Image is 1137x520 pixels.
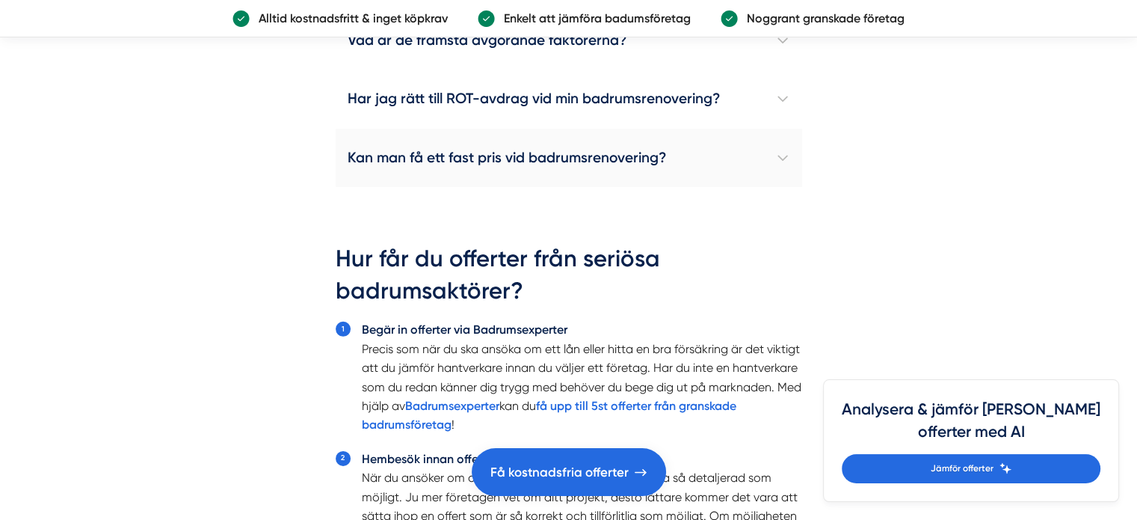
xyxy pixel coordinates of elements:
strong: Hembesök innan offertlämning [362,452,531,466]
a: Jämför offerter [842,454,1100,483]
h2: Hur får du offerter från seriösa badrumsaktörer? [336,242,802,317]
h4: Analysera & jämför [PERSON_NAME] offerter med AI [842,398,1100,454]
li: Precis som när du ska ansöka om ett lån eller hitta en bra försäkring är det viktigt att du jämfö... [362,320,802,434]
p: Enkelt att jämföra badumsföretag [495,9,691,28]
p: Alltid kostnadsfritt & inget köpkrav [250,9,448,28]
span: Jämför offerter [931,462,993,476]
p: Noggrant granskade företag [738,9,905,28]
a: få upp till 5st offerter från granskade badrumsföretag [362,399,736,432]
a: Få kostnadsfria offerter [472,448,666,496]
span: Få kostnadsfria offerter [490,462,629,483]
a: Badrumsexperter [405,399,499,413]
strong: Begär in offerter via Badrumsexperter [362,322,567,337]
